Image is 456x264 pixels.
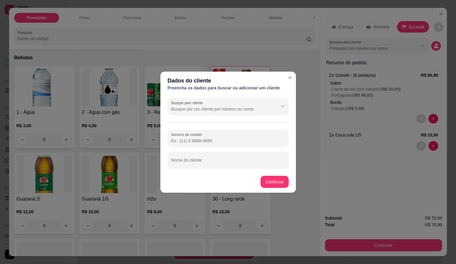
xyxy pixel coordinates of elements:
[171,100,205,105] label: Busque pelo cliente
[168,85,289,91] div: Preencha os dados para buscar ou adicionar um cliente
[171,106,268,112] input: Busque pelo cliente
[285,73,295,82] button: Close
[168,76,289,85] div: Dados do cliente
[278,101,287,111] button: Show suggestions
[171,159,285,166] input: Nome do cliente
[171,138,285,144] input: Número de contato
[261,176,289,188] button: Continuar
[171,132,204,137] label: Número de contato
